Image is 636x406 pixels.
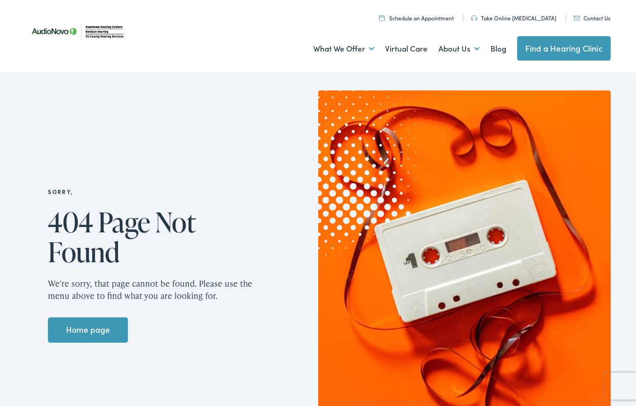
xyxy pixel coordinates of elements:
[216,35,450,276] img: Graphic image with a halftone pattern, contributing to the site's visual design.
[48,237,119,267] span: Found
[517,36,611,61] a: Find a Hearing Clinic
[574,14,610,22] a: Contact Us
[48,207,93,237] span: 404
[471,15,477,21] img: utility icon
[313,32,374,66] a: What We Offer
[438,32,480,66] a: About Us
[471,14,556,22] a: Take Online [MEDICAL_DATA]
[490,32,506,66] a: Blog
[48,317,128,343] a: Home page
[48,277,265,302] p: We're sorry, that page cannot be found. Please use the menu above to find what you are looking for.
[385,32,428,66] a: Virtual Care
[574,16,580,20] img: utility icon
[155,207,196,237] span: Not
[48,189,265,195] h2: Sorry,
[379,14,454,22] a: Schedule an Appointment
[98,207,150,237] span: Page
[379,15,385,21] img: utility icon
